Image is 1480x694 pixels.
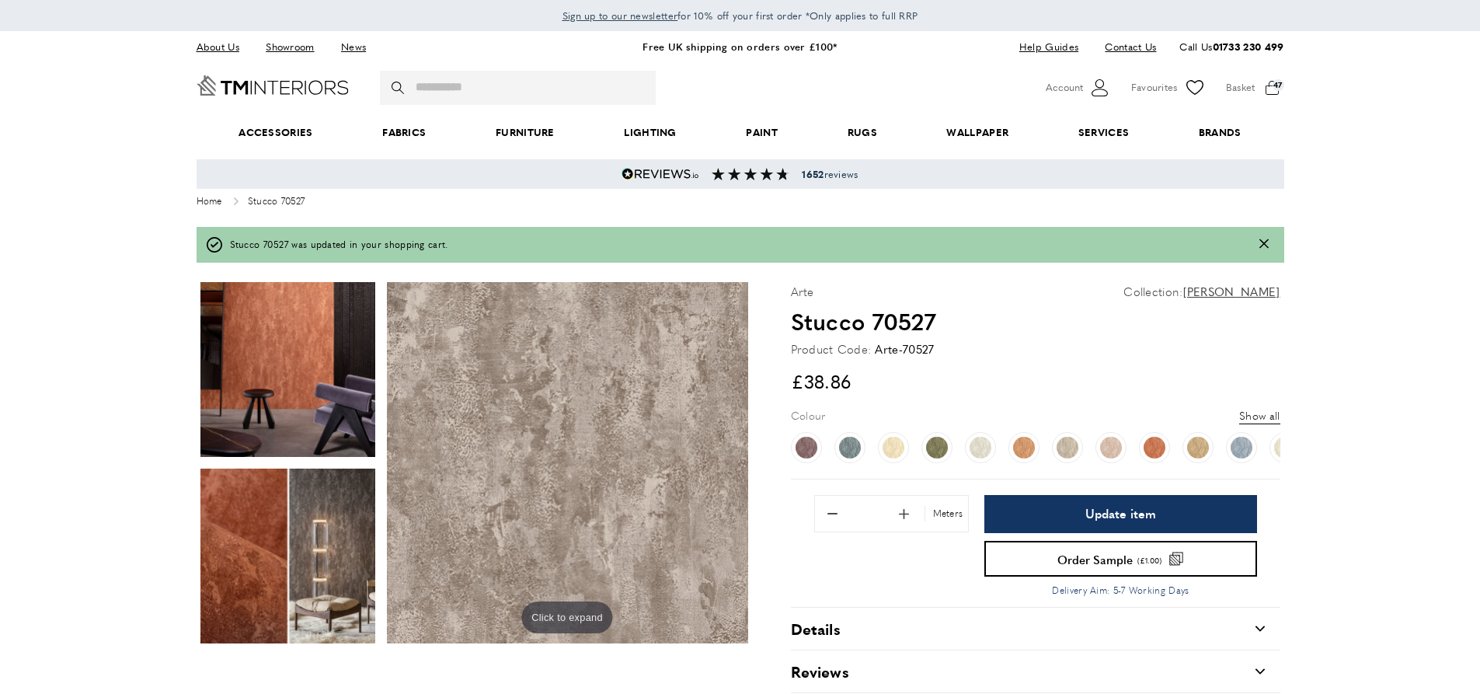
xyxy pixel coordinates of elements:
[1131,76,1207,99] a: Favourites
[197,37,251,58] a: About Us
[1182,432,1214,463] a: Stucco 70530
[1274,437,1296,459] img: Stucco 70532
[912,109,1043,156] a: Wallpaper
[197,197,222,208] a: Home
[347,109,461,156] a: Fabrics
[1095,432,1127,463] a: Stucco 70528
[888,497,921,530] button: Add 1 to quantity
[796,437,817,459] img: Stucco 70520
[1123,282,1280,301] p: Collection:
[839,437,861,459] img: Stucco 70521
[1057,553,1133,565] span: Order Sample
[230,237,448,252] span: Stucco 70527 was updated in your shopping cart.
[791,340,872,358] strong: Product Code
[1057,437,1078,459] img: Stucco 70526
[1239,406,1280,424] button: Show all
[1259,237,1269,252] button: Close message
[200,282,375,457] img: product photo
[1046,76,1112,99] button: Customer Account
[1183,282,1280,301] a: [PERSON_NAME]
[791,282,814,301] p: Arte
[254,37,326,58] a: Showroom
[791,368,852,394] span: £38.86
[562,8,678,23] a: Sign up to our newsletter
[1139,432,1170,463] a: Stucco 70529
[791,406,826,424] p: Colour
[1164,109,1276,156] a: Brands
[817,497,849,530] button: Remove 1 from quantity
[1085,507,1156,520] span: Update item
[1100,437,1122,459] img: Stucco 70528
[926,437,948,459] img: Stucco 70523
[590,109,712,156] a: Lighting
[791,661,849,682] h2: Reviews
[1137,556,1161,564] span: (£1.00)
[1093,37,1156,58] a: Contact Us
[387,282,748,643] a: product photoClick to expand
[791,305,1280,337] h1: Stucco 70527
[965,432,996,463] a: Stucco 70524
[1043,109,1164,156] a: Services
[1046,79,1083,96] span: Account
[802,167,824,181] strong: 1652
[1213,39,1284,54] a: 01733 230 499
[1226,432,1257,463] a: Stucco 70531
[875,340,934,358] div: Arte-70527
[984,495,1256,533] button: Update item
[925,506,967,521] div: Meters
[712,109,813,156] a: Paint
[1008,37,1090,58] a: Help Guides
[802,168,858,180] span: reviews
[1131,79,1178,96] span: Favourites
[461,109,589,156] a: Furniture
[1187,437,1209,459] img: Stucco 70530
[813,109,912,156] a: Rugs
[1013,437,1035,459] img: Stucco 70525
[392,71,407,105] button: Search
[883,437,904,459] img: Stucco 70522
[984,541,1256,577] button: Order Sample (£1.00)
[1052,432,1083,463] a: Stucco 70526
[204,109,347,156] span: Accessories
[387,282,748,643] img: product photo
[712,168,789,180] img: Reviews section
[622,168,699,180] img: Reviews.io 5 stars
[200,469,375,643] img: product photo
[878,432,909,463] a: Stucco 70522
[984,583,1256,598] p: Delivery Aim: 5-7 Working Days
[1231,437,1252,459] img: Stucco 70531
[1008,432,1039,463] a: Stucco 70525
[562,9,678,23] span: Sign up to our newsletter
[970,437,991,459] img: Stucco 70524
[562,9,918,23] span: for 10% off your first order *Only applies to full RRP
[197,75,349,96] a: Go to Home page
[921,432,952,463] a: Stucco 70523
[791,432,822,463] a: Stucco 70520
[1269,432,1301,463] a: Stucco 70532
[834,432,865,463] a: Stucco 70521
[329,37,378,58] a: News
[248,197,305,208] span: Stucco 70527
[791,618,841,640] h2: Details
[642,39,837,54] a: Free UK shipping on orders over £100*
[1144,437,1165,459] img: Stucco 70529
[1179,39,1283,55] p: Call Us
